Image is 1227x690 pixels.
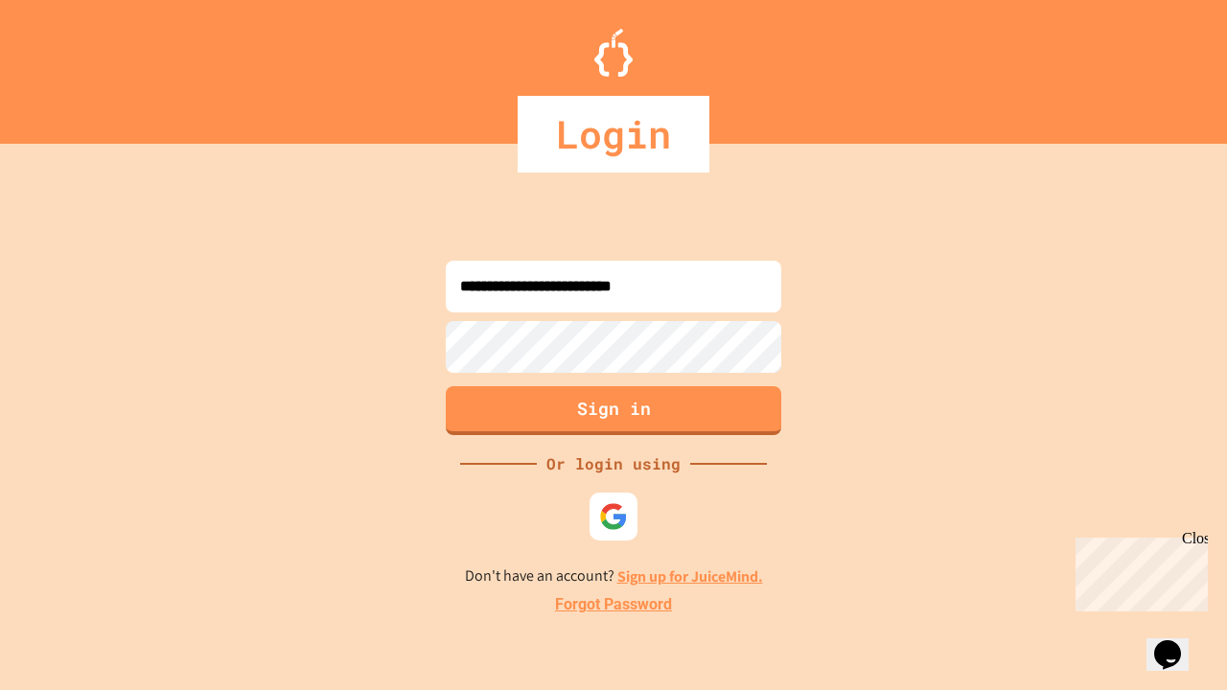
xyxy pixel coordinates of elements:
div: Login [518,96,709,172]
a: Sign up for JuiceMind. [617,566,763,586]
div: Or login using [537,452,690,475]
button: Sign in [446,386,781,435]
p: Don't have an account? [465,564,763,588]
div: Chat with us now!Close [8,8,132,122]
img: Logo.svg [594,29,633,77]
iframe: chat widget [1146,613,1208,671]
a: Forgot Password [555,593,672,616]
img: google-icon.svg [599,502,628,531]
iframe: chat widget [1068,530,1208,611]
